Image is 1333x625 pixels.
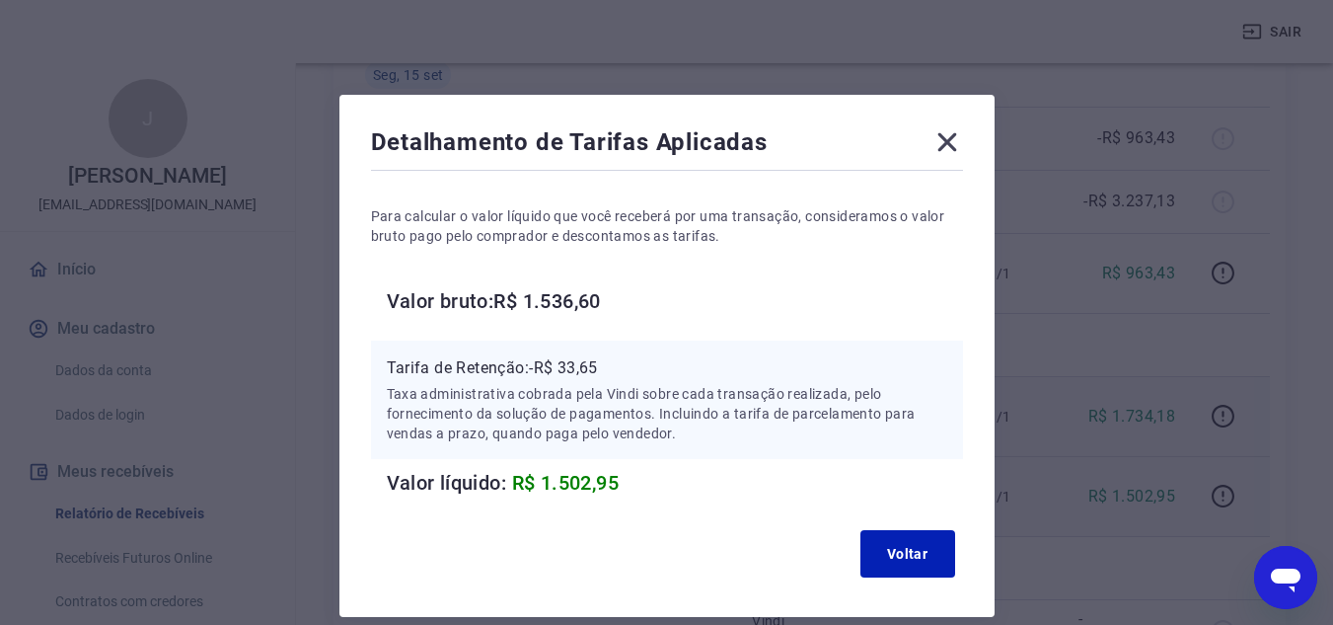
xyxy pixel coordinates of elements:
[387,285,963,317] h6: Valor bruto: R$ 1.536,60
[387,384,947,443] p: Taxa administrativa cobrada pela Vindi sobre cada transação realizada, pelo fornecimento da soluç...
[387,467,963,499] h6: Valor líquido:
[371,126,963,166] div: Detalhamento de Tarifas Aplicadas
[387,356,947,380] p: Tarifa de Retenção: -R$ 33,65
[371,206,963,246] p: Para calcular o valor líquido que você receberá por uma transação, consideramos o valor bruto pag...
[512,471,619,495] span: R$ 1.502,95
[1254,546,1317,609] iframe: Botão para abrir a janela de mensagens
[860,530,955,578] button: Voltar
